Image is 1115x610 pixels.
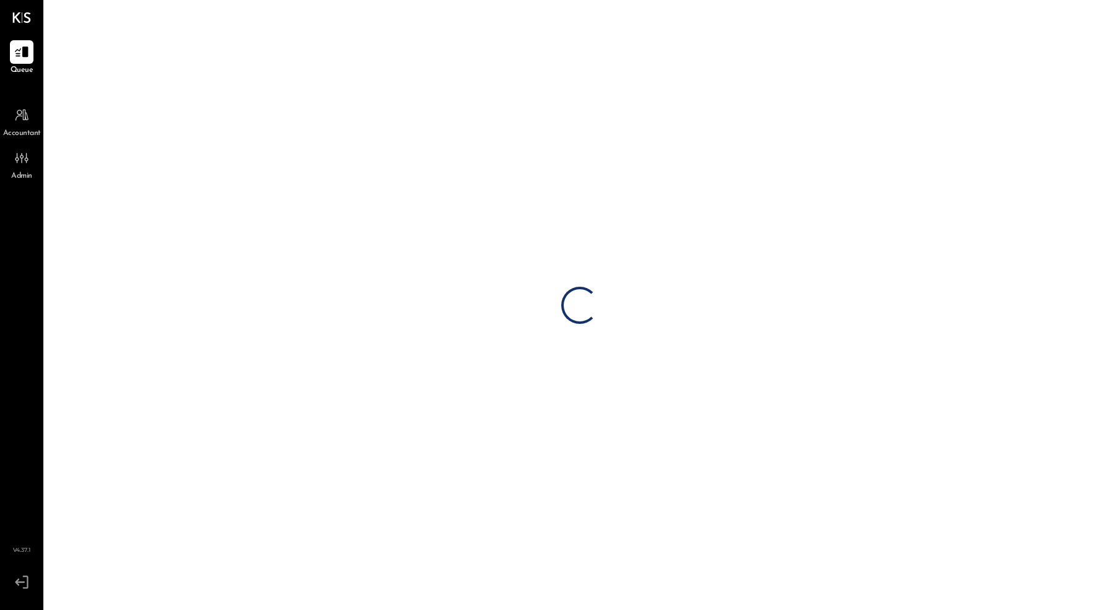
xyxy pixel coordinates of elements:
a: Queue [1,40,43,76]
span: Admin [11,171,32,182]
a: Admin [1,146,43,182]
span: Queue [11,65,33,76]
span: Accountant [3,128,41,139]
a: Accountant [1,103,43,139]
